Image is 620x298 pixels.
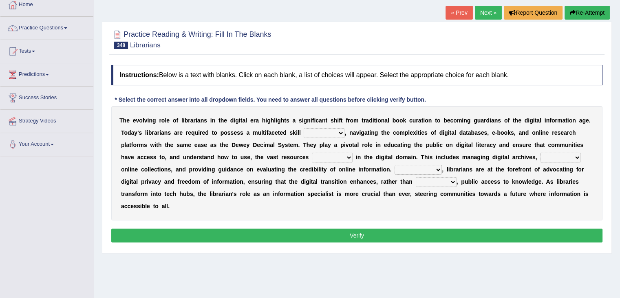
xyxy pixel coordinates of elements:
[267,129,269,136] b: f
[284,117,286,124] b: t
[256,117,259,124] b: a
[185,117,188,124] b: b
[481,117,484,124] b: a
[486,117,490,124] b: d
[513,117,515,124] b: t
[302,117,304,124] b: i
[0,87,93,107] a: Success Stories
[268,129,271,136] b: a
[413,129,416,136] b: x
[346,117,348,124] b: f
[572,129,576,136] b: h
[541,129,542,136] b: i
[443,117,447,124] b: b
[144,142,147,148] b: s
[518,117,521,124] b: e
[589,117,591,124] b: .
[312,117,314,124] b: f
[129,142,131,148] b: t
[497,129,501,136] b: b
[126,142,129,148] b: a
[399,117,403,124] b: o
[530,117,533,124] b: g
[572,117,576,124] b: n
[466,129,468,136] b: t
[507,117,510,124] b: f
[204,117,207,124] b: s
[191,129,195,136] b: q
[202,129,205,136] b: e
[111,29,271,49] h2: Practice Reading & Writing: Fill In The Blanks
[150,142,155,148] b: w
[165,142,167,148] b: t
[227,129,231,136] b: s
[131,142,133,148] b: f
[277,117,281,124] b: g
[396,129,400,136] b: o
[218,117,221,124] b: t
[271,129,275,136] b: c
[307,117,311,124] b: n
[408,129,410,136] b: l
[176,117,178,124] b: f
[368,129,370,136] b: t
[212,117,216,124] b: n
[196,117,197,124] b: i
[186,129,188,136] b: r
[304,117,307,124] b: g
[139,129,142,136] b: s
[240,129,243,136] b: s
[353,129,356,136] b: a
[350,117,353,124] b: o
[457,117,462,124] b: m
[190,117,194,124] b: a
[148,117,149,124] b: i
[124,142,126,148] b: l
[439,129,443,136] b: d
[188,129,191,136] b: e
[119,71,159,78] b: Instructions:
[235,117,239,124] b: g
[359,129,361,136] b: i
[130,41,161,49] small: Librarians
[421,117,424,124] b: t
[565,117,567,124] b: t
[416,129,418,136] b: i
[419,129,421,136] b: i
[183,117,185,124] b: i
[459,129,463,136] b: d
[250,117,254,124] b: e
[139,142,144,148] b: m
[253,129,258,136] b: m
[534,117,536,124] b: t
[484,117,486,124] b: r
[111,65,602,85] h4: Below is a text with blanks. Click on each blank, a list of choices will appear. Select the appro...
[299,129,301,136] b: l
[428,117,432,124] b: n
[498,117,501,124] b: s
[381,129,383,136] b: t
[254,117,256,124] b: r
[366,117,369,124] b: a
[147,129,148,136] b: i
[265,117,267,124] b: i
[224,117,227,124] b: e
[242,117,245,124] b: a
[562,117,565,124] b: a
[450,117,453,124] b: c
[462,117,463,124] b: i
[111,96,429,104] div: * Select the correct answer into all dropdown fields. You need to answer all questions before cli...
[448,129,450,136] b: i
[274,117,276,124] b: l
[353,117,358,124] b: m
[198,129,200,136] b: i
[262,117,266,124] b: h
[477,117,481,124] b: u
[289,129,293,136] b: s
[263,129,265,136] b: t
[334,117,338,124] b: h
[554,129,557,136] b: e
[546,117,550,124] b: n
[200,129,202,136] b: r
[453,117,457,124] b: o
